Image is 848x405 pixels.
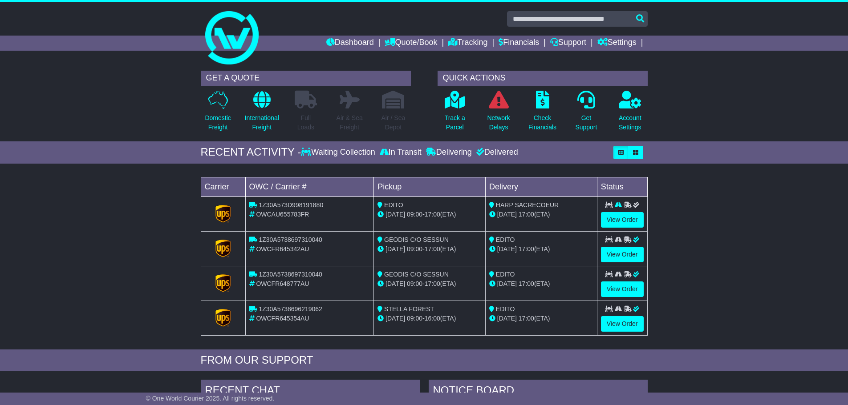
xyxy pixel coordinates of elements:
[244,90,280,137] a: InternationalFreight
[259,271,322,278] span: 1Z30A5738697310040
[256,211,309,218] span: OWCAU655783FR
[384,236,449,243] span: GEODIS C/O SESSUN
[377,279,482,289] div: - (ETA)
[601,247,644,262] a: View Order
[445,113,465,132] p: Track a Parcel
[259,305,322,313] span: 1Z30A5738696219062
[425,280,440,287] span: 17:00
[146,395,275,402] span: © One World Courier 2025. All rights reserved.
[201,354,648,367] div: FROM OUR SUPPORT
[497,315,517,322] span: [DATE]
[489,210,593,219] div: (ETA)
[528,113,556,132] p: Check Financials
[438,71,648,86] div: QUICK ACTIONS
[204,90,231,137] a: DomesticFreight
[326,36,374,51] a: Dashboard
[619,113,641,132] p: Account Settings
[384,271,449,278] span: GEODIS C/O SESSUN
[407,315,422,322] span: 09:00
[424,148,474,157] div: Delivering
[519,211,534,218] span: 17:00
[385,245,405,253] span: [DATE]
[550,36,586,51] a: Support
[377,148,424,157] div: In Transit
[256,315,309,322] span: OWCFR645354AU
[407,245,422,253] span: 09:00
[385,36,437,51] a: Quote/Book
[496,305,515,313] span: EDITO
[215,309,231,327] img: GetCarrierServiceLogo
[597,36,637,51] a: Settings
[377,314,482,323] div: - (ETA)
[487,113,510,132] p: Network Delays
[201,380,420,404] div: RECENT CHAT
[295,113,317,132] p: Full Loads
[601,212,644,228] a: View Order
[519,245,534,253] span: 17:00
[384,201,403,209] span: EDITO
[597,177,647,196] td: Status
[256,245,309,253] span: OWCFR645342AU
[425,315,440,322] span: 16:00
[384,305,434,313] span: STELLA FOREST
[575,90,597,137] a: GetSupport
[407,280,422,287] span: 09:00
[528,90,557,137] a: CheckFinancials
[385,315,405,322] span: [DATE]
[215,274,231,292] img: GetCarrierServiceLogo
[377,210,482,219] div: - (ETA)
[201,71,411,86] div: GET A QUOTE
[474,148,518,157] div: Delivered
[385,211,405,218] span: [DATE]
[425,211,440,218] span: 17:00
[337,113,363,132] p: Air & Sea Freight
[497,245,517,253] span: [DATE]
[205,113,231,132] p: Domestic Freight
[425,245,440,253] span: 17:00
[487,90,510,137] a: NetworkDelays
[259,201,323,209] span: 1Z30A573D998191880
[381,113,406,132] p: Air / Sea Depot
[374,177,486,196] td: Pickup
[201,177,245,196] td: Carrier
[499,36,539,51] a: Financials
[519,280,534,287] span: 17:00
[444,90,466,137] a: Track aParcel
[489,245,593,254] div: (ETA)
[201,146,301,159] div: RECENT ACTIVITY -
[215,240,231,257] img: GetCarrierServiceLogo
[385,280,405,287] span: [DATE]
[489,314,593,323] div: (ETA)
[429,380,648,404] div: NOTICE BOARD
[245,113,279,132] p: International Freight
[256,280,309,287] span: OWCFR648777AU
[575,113,597,132] p: Get Support
[497,211,517,218] span: [DATE]
[301,148,377,157] div: Waiting Collection
[377,245,482,254] div: - (ETA)
[485,177,597,196] td: Delivery
[496,236,515,243] span: EDITO
[259,236,322,243] span: 1Z30A5738697310040
[519,315,534,322] span: 17:00
[407,211,422,218] span: 09:00
[497,280,517,287] span: [DATE]
[601,316,644,332] a: View Order
[215,205,231,223] img: GetCarrierServiceLogo
[618,90,642,137] a: AccountSettings
[496,271,515,278] span: EDITO
[601,281,644,297] a: View Order
[496,201,559,209] span: HARP SACRECOEUR
[245,177,374,196] td: OWC / Carrier #
[448,36,487,51] a: Tracking
[489,279,593,289] div: (ETA)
